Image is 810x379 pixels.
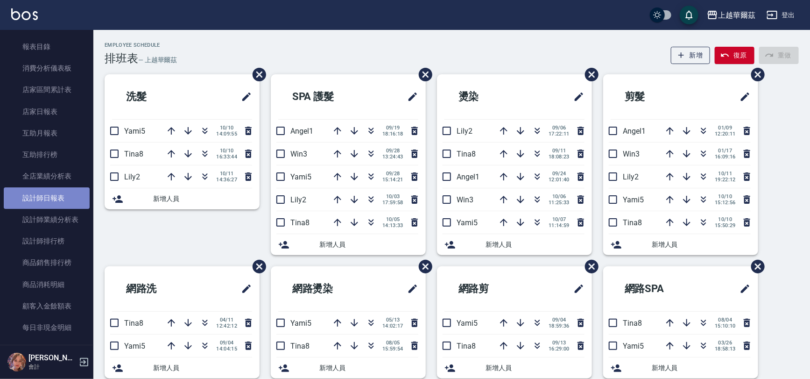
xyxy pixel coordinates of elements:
[216,177,237,183] span: 14:36:27
[715,177,736,183] span: 19:22:12
[715,317,736,323] span: 08/04
[124,319,143,328] span: Tina8
[715,193,736,200] span: 10/10
[549,216,570,222] span: 10/07
[290,218,310,227] span: Tina8
[4,338,90,360] a: 每日收支明細
[4,317,90,338] a: 每日非現金明細
[319,240,418,250] span: 新增人員
[457,172,479,181] span: Angel1
[216,148,237,154] span: 10/10
[549,177,570,183] span: 12:01:40
[124,342,145,350] span: Yami5
[105,188,260,209] div: 新增人員
[216,125,237,131] span: 10/10
[549,317,570,323] span: 09/04
[437,234,592,255] div: 新增人員
[444,272,535,306] h2: 網路剪
[382,148,403,154] span: 09/28
[278,272,374,306] h2: 網路燙染
[28,363,76,371] p: 會計
[112,272,203,306] h2: 網路洗
[549,148,570,154] span: 09/11
[216,131,237,137] span: 14:09:55
[216,154,237,160] span: 16:33:44
[457,342,476,350] span: Tina8
[382,200,403,206] span: 17:59:58
[4,144,90,165] a: 互助排行榜
[271,234,426,255] div: 新增人員
[623,342,644,350] span: Yami5
[124,172,140,181] span: Lily2
[715,200,736,206] span: 15:12:56
[4,252,90,273] a: 商品銷售排行榜
[216,346,237,352] span: 14:04:15
[124,150,143,158] span: Tina8
[603,234,758,255] div: 新增人員
[578,253,600,280] span: 刪除班表
[382,340,403,346] span: 08/05
[703,6,759,25] button: 上越華爾茲
[382,154,403,160] span: 13:24:43
[246,61,268,88] span: 刪除班表
[382,171,403,177] span: 09/28
[105,358,260,379] div: 新增人員
[11,8,38,20] img: Logo
[7,353,26,372] img: Person
[105,42,177,48] h2: Employee Schedule
[216,317,237,323] span: 04/11
[382,177,403,183] span: 15:14:21
[611,272,706,306] h2: 網路SPA
[715,148,736,154] span: 01/17
[486,240,585,250] span: 新增人員
[216,323,237,329] span: 12:42:12
[715,171,736,177] span: 10/11
[744,253,766,280] span: 刪除班表
[623,127,646,136] span: Angel1
[382,346,403,352] span: 15:59:54
[652,363,751,373] span: 新增人員
[401,278,418,300] span: 修改班表的標題
[401,86,418,108] span: 修改班表的標題
[680,6,698,24] button: save
[457,127,472,136] span: Lily2
[290,342,310,350] span: Tina8
[578,61,600,88] span: 刪除班表
[216,171,237,177] span: 10/11
[444,80,530,114] h2: 燙染
[457,195,473,204] span: Win3
[568,278,585,300] span: 修改班表的標題
[382,222,403,229] span: 14:13:33
[437,358,592,379] div: 新增人員
[763,7,799,24] button: 登出
[290,319,311,328] span: Yami5
[28,353,76,363] h5: [PERSON_NAME]
[290,172,311,181] span: Yami5
[549,154,570,160] span: 18:08:23
[549,125,570,131] span: 09/06
[412,253,434,280] span: 刪除班表
[734,278,751,300] span: 修改班表的標題
[290,195,306,204] span: Lily2
[290,127,313,136] span: Angel1
[246,253,268,280] span: 刪除班表
[138,55,177,65] h6: — 上越華爾茲
[457,218,478,227] span: Yami5
[715,323,736,329] span: 15:10:10
[290,150,307,158] span: Win3
[549,222,570,229] span: 11:14:59
[549,323,570,329] span: 18:59:36
[457,319,478,328] span: Yami5
[718,9,755,21] div: 上越華爾茲
[4,230,90,252] a: 設計師排行榜
[486,363,585,373] span: 新增人員
[235,86,252,108] span: 修改班表的標題
[603,358,758,379] div: 新增人員
[549,171,570,177] span: 09/24
[124,127,145,136] span: Yami5
[549,346,570,352] span: 16:29:00
[734,86,751,108] span: 修改班表的標題
[4,122,90,144] a: 互助月報表
[715,154,736,160] span: 16:09:16
[549,340,570,346] span: 09/13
